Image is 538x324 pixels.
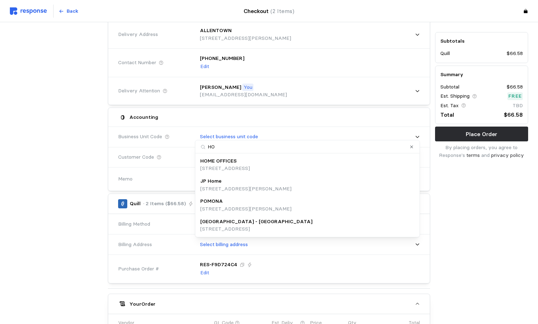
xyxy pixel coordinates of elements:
[10,7,47,15] img: svg%3e
[143,200,186,208] p: · 2 Items ($66.58)
[244,7,294,16] h4: Checkout
[200,55,244,62] p: [PHONE_NUMBER]
[118,153,154,161] span: Customer Code
[440,83,459,91] p: Subtotal
[200,84,241,91] p: [PERSON_NAME]
[118,133,162,141] span: Business Unit Code
[118,265,159,273] span: Purchase Order #
[200,62,209,71] button: Edit
[440,93,470,100] p: Est. Shipping
[200,91,287,99] p: [EMAIL_ADDRESS][DOMAIN_NAME]
[129,300,155,308] h5: Your Order
[200,205,292,213] p: [STREET_ADDRESS][PERSON_NAME]
[435,127,528,141] button: Place Order
[118,87,160,95] span: Delivery Attention
[440,71,523,78] h5: Summary
[507,83,523,91] p: $66.58
[118,175,133,183] span: Memo
[244,84,252,91] p: You
[200,225,312,233] p: [STREET_ADDRESS]
[108,294,430,314] button: YourOrder
[408,143,415,150] button: Clear value
[200,185,292,193] p: [STREET_ADDRESS][PERSON_NAME]
[440,50,450,58] p: Quill
[200,27,232,35] p: ALLENTOWN
[67,7,78,15] p: Back
[466,152,480,158] a: terms
[435,144,528,159] p: By placing orders, you agree to Response's and
[118,241,152,249] span: Billing Address
[118,31,158,38] span: Delivery Address
[195,140,420,153] input: Search
[108,214,430,283] div: Quill· 2 Items ($66.58)
[200,165,250,172] p: [STREET_ADDRESS]
[513,102,523,110] p: TBD
[440,110,454,119] p: Total
[118,220,150,228] span: Billing Method
[200,269,209,277] button: Edit
[200,133,258,141] p: Select business unit code
[507,50,523,58] p: $66.58
[270,8,294,14] span: (2 Items)
[108,194,430,214] button: Quill· 2 Items ($66.58)
[118,59,156,67] span: Contact Number
[200,218,312,226] p: [GEOGRAPHIC_DATA] - [GEOGRAPHIC_DATA]
[200,157,237,165] p: HOME OFFICES
[466,130,497,139] p: Place Order
[55,5,82,18] button: Back
[200,35,291,42] p: [STREET_ADDRESS][PERSON_NAME]
[200,261,237,269] p: RES-F9D724C4
[440,37,523,45] h5: Subtotals
[508,93,522,100] p: Free
[200,63,209,71] p: Edit
[200,197,223,205] p: POMONA
[440,102,459,110] p: Est. Tax
[129,114,158,121] h5: Accounting
[504,110,523,119] p: $66.58
[200,241,248,249] p: Select billing address
[491,152,524,158] a: privacy policy
[130,200,141,208] p: Quill
[200,177,221,185] p: JP Home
